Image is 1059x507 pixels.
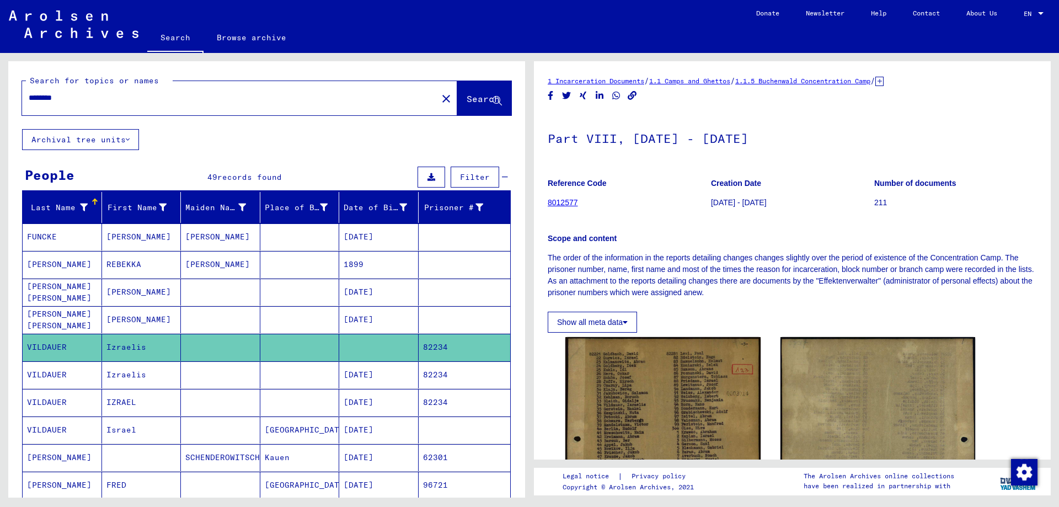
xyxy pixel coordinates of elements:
mat-cell: [PERSON_NAME] [23,251,102,278]
mat-header-cell: Place of Birth [260,192,340,223]
mat-cell: [PERSON_NAME] [102,279,181,306]
mat-cell: [PERSON_NAME] [PERSON_NAME] [23,279,102,306]
p: The order of the information in the reports detailing changes changes slightly over the period of... [548,252,1037,298]
mat-cell: [DATE] [339,472,419,499]
mat-cell: [DATE] [339,279,419,306]
div: First Name [106,199,181,216]
button: Share on Facebook [545,89,557,103]
button: Show all meta data [548,312,637,333]
mat-cell: 1899 [339,251,419,278]
mat-header-cell: First Name [102,192,181,223]
div: Date of Birth [344,199,421,216]
img: Change consent [1011,459,1037,485]
mat-cell: [PERSON_NAME] [181,223,260,250]
span: Filter [460,172,490,182]
mat-cell: 82234 [419,361,511,388]
mat-cell: SCHENDEROWITSCH [181,444,260,471]
span: EN [1024,10,1036,18]
mat-cell: [DATE] [339,223,419,250]
mat-cell: VILDAUER [23,389,102,416]
mat-cell: Israel [102,417,181,444]
img: Arolsen_neg.svg [9,10,138,38]
a: Legal notice [563,471,618,482]
mat-cell: FUNCKE [23,223,102,250]
button: Copy link [627,89,638,103]
mat-cell: [DATE] [339,417,419,444]
mat-cell: Izraelis [102,334,181,361]
mat-cell: [PERSON_NAME] [102,223,181,250]
mat-cell: [DATE] [339,444,419,471]
a: 8012577 [548,198,578,207]
div: Change consent [1010,458,1037,485]
button: Clear [435,87,457,109]
span: Search [467,93,500,104]
mat-cell: [DATE] [339,306,419,333]
button: Share on Xing [577,89,589,103]
div: People [25,165,74,185]
mat-cell: 82234 [419,389,511,416]
div: Maiden Name [185,202,246,214]
mat-cell: FRED [102,472,181,499]
div: Prisoner # [423,199,498,216]
span: records found [217,172,282,182]
a: Browse archive [204,24,299,51]
mat-cell: [PERSON_NAME] [PERSON_NAME] [23,306,102,333]
button: Share on LinkedIn [594,89,606,103]
mat-cell: 82234 [419,334,511,361]
button: Archival tree units [22,129,139,150]
button: Search [457,81,511,115]
mat-cell: Kauen [260,444,340,471]
img: yv_logo.png [998,467,1039,495]
div: Last Name [27,199,101,216]
mat-cell: VILDAUER [23,334,102,361]
div: Place of Birth [265,202,328,214]
h1: Part VIII, [DATE] - [DATE] [548,113,1037,162]
mat-header-cell: Date of Birth [339,192,419,223]
div: First Name [106,202,167,214]
button: Filter [451,167,499,188]
mat-header-cell: Maiden Name [181,192,260,223]
div: Maiden Name [185,199,260,216]
span: / [870,76,875,86]
mat-cell: [PERSON_NAME] [23,444,102,471]
button: Share on WhatsApp [611,89,622,103]
mat-label: Search for topics or names [30,76,159,86]
mat-icon: close [440,92,453,105]
a: 1 Incarceration Documents [548,77,644,85]
mat-header-cell: Prisoner # [419,192,511,223]
mat-cell: 96721 [419,472,511,499]
mat-cell: REBEKKA [102,251,181,278]
p: [DATE] - [DATE] [711,197,874,209]
mat-cell: [GEOGRAPHIC_DATA] [260,417,340,444]
mat-cell: [DATE] [339,389,419,416]
b: Number of documents [874,179,956,188]
p: 211 [874,197,1037,209]
b: Reference Code [548,179,607,188]
div: Place of Birth [265,199,342,216]
a: 1.1 Camps and Ghettos [649,77,730,85]
mat-cell: [DATE] [339,361,419,388]
mat-cell: [PERSON_NAME] [102,306,181,333]
p: The Arolsen Archives online collections [804,471,954,481]
div: | [563,471,699,482]
span: 49 [207,172,217,182]
div: Prisoner # [423,202,484,214]
span: / [644,76,649,86]
b: Scope and content [548,234,617,243]
span: / [730,76,735,86]
mat-header-cell: Last Name [23,192,102,223]
b: Creation Date [711,179,761,188]
mat-cell: [PERSON_NAME] [181,251,260,278]
mat-cell: IZRAEL [102,389,181,416]
p: have been realized in partnership with [804,481,954,491]
a: Search [147,24,204,53]
mat-cell: 62301 [419,444,511,471]
a: Privacy policy [623,471,699,482]
mat-cell: [PERSON_NAME] [23,472,102,499]
a: 1.1.5 Buchenwald Concentration Camp [735,77,870,85]
mat-cell: VILDAUER [23,417,102,444]
button: Share on Twitter [561,89,573,103]
mat-cell: [GEOGRAPHIC_DATA] [260,472,340,499]
mat-cell: Izraelis [102,361,181,388]
p: Copyright © Arolsen Archives, 2021 [563,482,699,492]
